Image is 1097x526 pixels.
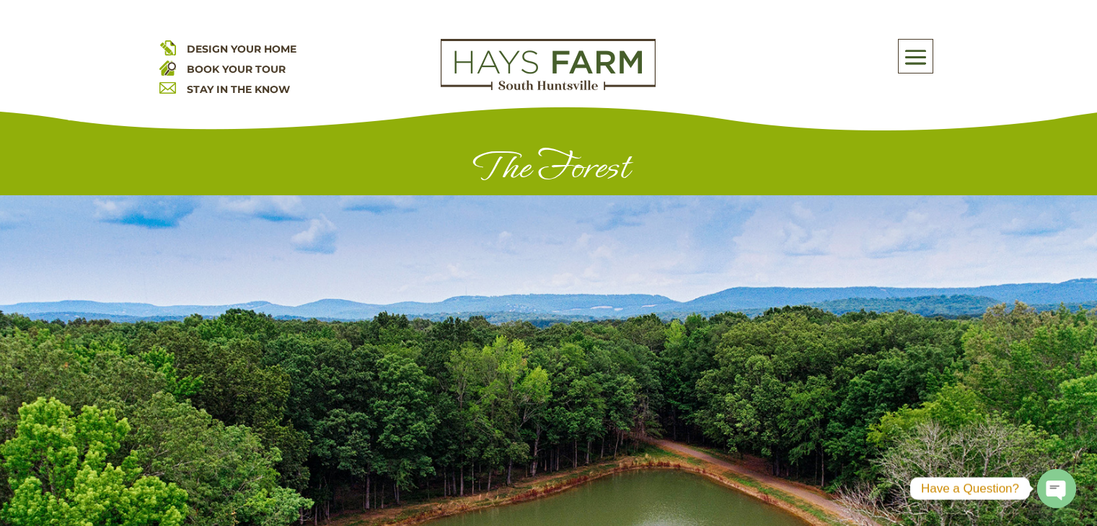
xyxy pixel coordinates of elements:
img: book your home tour [159,59,176,76]
a: STAY IN THE KNOW [187,83,290,96]
a: BOOK YOUR TOUR [187,63,286,76]
a: hays farm homes huntsville development [441,81,656,94]
img: Logo [441,39,656,91]
h1: The Forest [159,146,938,195]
